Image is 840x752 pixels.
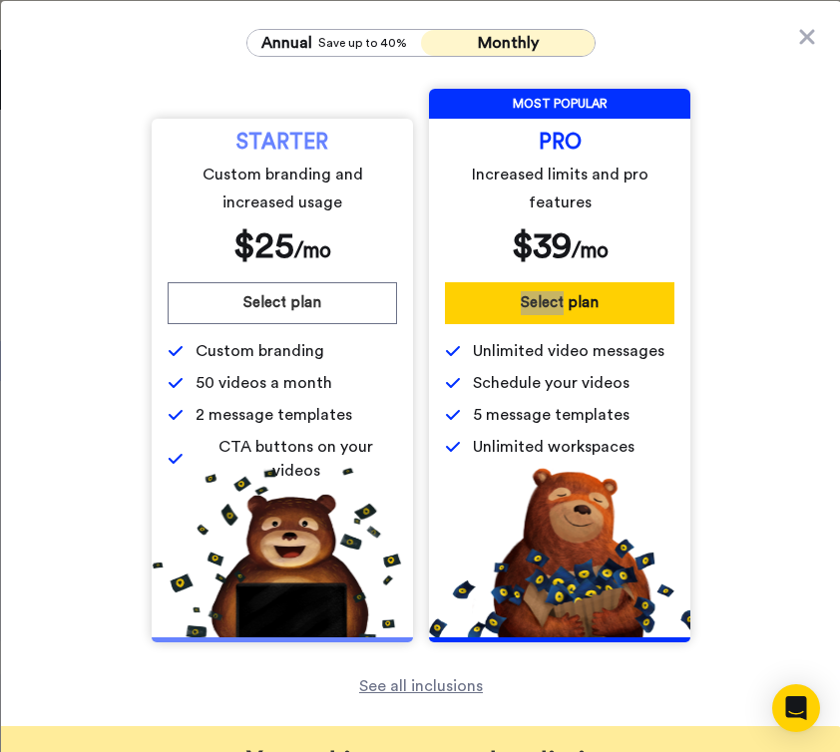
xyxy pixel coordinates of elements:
[539,135,582,151] span: PRO
[473,403,630,427] span: 5 message templates
[473,435,634,459] span: Unlimited workspaces
[449,161,671,216] span: Increased limits and pro features
[445,282,674,324] button: Select plan
[318,35,407,51] span: Save up to 40%
[473,339,664,363] span: Unlimited video messages
[236,135,328,151] span: STARTER
[429,468,690,637] img: b5b10b7112978f982230d1107d8aada4.png
[196,371,332,395] span: 50 videos a month
[294,240,331,261] span: /mo
[512,228,572,264] span: $ 39
[478,35,539,51] span: Monthly
[196,435,397,483] span: CTA buttons on your videos
[772,684,820,732] div: Open Intercom Messenger
[247,30,421,56] button: AnnualSave up to 40%
[429,89,690,119] span: MOST POPULAR
[152,468,413,637] img: 5112517b2a94bd7fef09f8ca13467cef.png
[172,161,394,216] span: Custom branding and increased usage
[572,240,609,261] span: /mo
[473,371,630,395] span: Schedule your videos
[421,30,595,56] button: Monthly
[233,228,294,264] span: $ 25
[196,339,324,363] span: Custom branding
[261,31,312,55] span: Annual
[168,282,397,324] button: Select plan
[359,674,483,698] a: See all inclusions
[359,678,483,694] span: See all inclusions
[196,403,352,427] span: 2 message templates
